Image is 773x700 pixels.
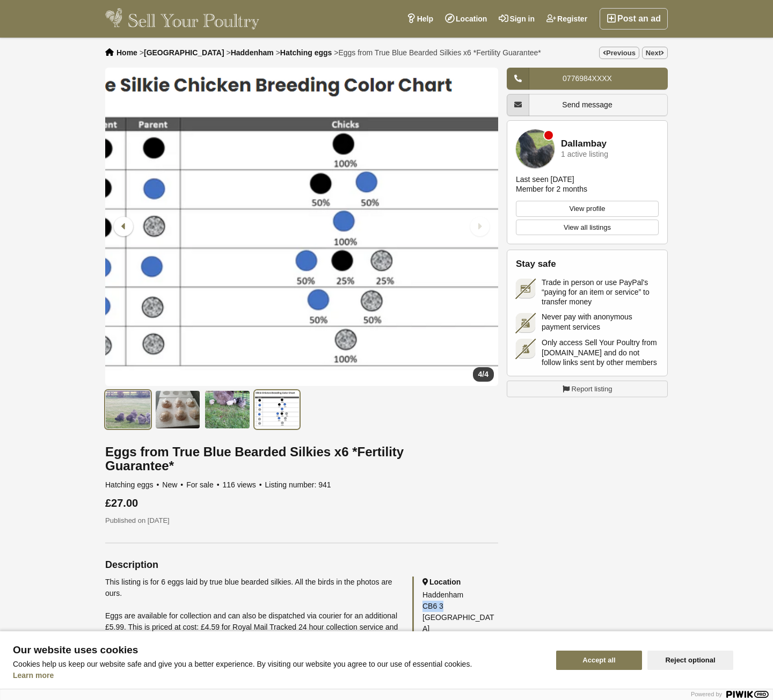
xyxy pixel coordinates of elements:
h3: Style [4,34,157,46]
div: Last seen [DATE] [516,174,574,184]
a: Post an ad [600,8,668,30]
div: 1 active listing [561,150,608,158]
a: Register [541,8,593,30]
span: Trade in person or use PayPal's “paying for an item or service” to transfer money [542,278,659,307]
h2: Stay safe [516,259,659,269]
span: Powered by [691,691,722,697]
div: Next slide [465,213,493,240]
div: £27.00 [105,497,498,509]
span: For sale [186,480,220,489]
span: Send message [562,100,612,109]
a: Help [400,8,439,30]
span: 0776984XXXX [563,74,612,83]
span: Eggs from True Blue Bearded Silkies x6 *Fertility Guarantee* [338,48,541,57]
span: 16 px [13,75,30,84]
a: Hatching eggs [280,48,332,57]
a: Send message [507,94,668,116]
li: > [334,48,541,57]
div: Member is offline [544,131,553,140]
span: 4 [484,370,488,378]
a: View all listings [516,220,659,236]
a: Sign in [493,8,541,30]
img: Dallambay [516,129,555,168]
img: Eggs from True Blue Bearded Silkies x6 *Fertility Guarantee* - 1 [105,390,151,429]
img: Eggs from True Blue Bearded Silkies x6 *Fertility Guarantee* - 3 [205,390,250,429]
a: Dallambay [561,139,607,149]
img: Eggs from True Blue Bearded Silkies x6 *Fertility Guarantee* - 4/4 [105,68,498,386]
h1: Eggs from True Blue Bearded Silkies x6 *Fertility Guarantee* [105,445,498,473]
span: 116 views [223,480,263,489]
div: / [473,367,494,382]
li: > [226,48,273,57]
a: Previous [599,47,639,59]
div: Outline [4,4,157,14]
li: 4 / 4 [105,68,498,386]
a: [GEOGRAPHIC_DATA] [144,48,224,57]
h2: Description [105,559,498,570]
a: Back to Top [16,14,58,23]
span: Our website uses cookies [13,645,543,655]
h2: Location [422,577,498,587]
img: Eggs from True Blue Bearded Silkies x6 *Fertility Guarantee* - 2 [155,390,201,429]
a: View profile [516,201,659,217]
span: New [162,480,184,489]
li: > [140,48,224,57]
a: Home [116,48,137,57]
span: 4 [478,370,483,378]
img: Eggs from True Blue Bearded Silkies x6 *Fertility Guarantee* - 4 [254,390,300,429]
span: Never pay with anonymous payment services [542,312,659,331]
label: Font Size [4,65,37,74]
a: Location [439,8,493,30]
span: Only access Sell Your Poultry from [DOMAIN_NAME] and do not follow links sent by other members [542,338,659,367]
span: Report listing [572,384,612,395]
a: Next [642,47,668,59]
span: Hatching eggs [105,480,160,489]
div: Member for 2 months [516,184,587,194]
li: > [276,48,332,57]
a: Report listing [507,381,668,398]
p: Cookies help us keep our website safe and give you a better experience. By visiting our website y... [13,660,543,668]
button: Accept all [556,651,642,670]
div: Haddenham CB6 3 [GEOGRAPHIC_DATA] [GEOGRAPHIC_DATA] [422,589,498,657]
img: Sell Your Poultry [105,8,259,30]
button: Reject optional [647,651,733,670]
div: Previous slide [111,213,138,240]
a: Learn more [13,671,54,680]
a: 0776984XXXX [507,68,668,90]
p: Published on [DATE] [105,515,498,526]
span: Listing number: 941 [265,480,331,489]
a: Haddenham [231,48,274,57]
